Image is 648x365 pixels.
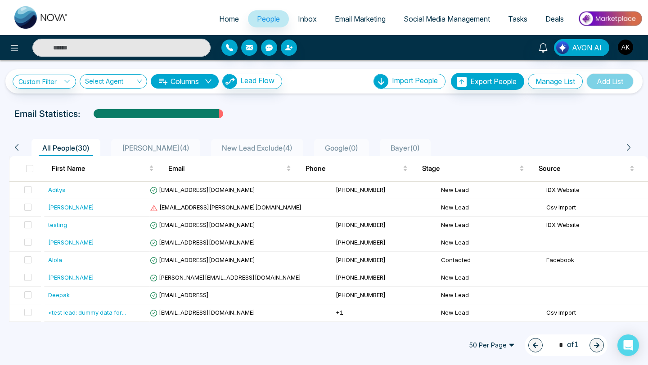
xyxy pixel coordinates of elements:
[39,143,93,152] span: All People ( 30 )
[14,107,80,120] p: Email Statistics:
[415,156,531,181] th: Stage
[543,199,648,217] td: Csv Import
[437,287,543,304] td: New Lead
[543,252,648,269] td: Facebook
[451,73,524,90] button: Export People
[48,308,126,317] div: <test lead: dummy data for ...
[326,10,395,27] a: Email Marketing
[118,143,193,152] span: [PERSON_NAME] ( 4 )
[618,40,633,55] img: User Avatar
[298,14,317,23] span: Inbox
[336,274,386,281] span: [PHONE_NUMBER]
[536,10,573,27] a: Deals
[48,203,94,212] div: [PERSON_NAME]
[52,163,147,174] span: First Name
[240,76,274,85] span: Lead Flow
[437,269,543,287] td: New Lead
[150,309,255,316] span: [EMAIL_ADDRESS][DOMAIN_NAME]
[422,163,517,174] span: Stage
[437,182,543,199] td: New Lead
[543,182,648,199] td: IDX Website
[150,221,255,228] span: [EMAIL_ADDRESS][DOMAIN_NAME]
[543,304,648,322] td: Csv Import
[387,143,423,152] span: Bayer ( 0 )
[336,239,386,246] span: [PHONE_NUMBER]
[335,14,386,23] span: Email Marketing
[543,217,648,234] td: IDX Website
[218,143,296,152] span: New Lead Exclude ( 4 )
[508,14,527,23] span: Tasks
[470,77,517,86] span: Export People
[257,14,280,23] span: People
[336,309,343,316] span: +1
[168,163,285,174] span: Email
[45,156,161,181] th: First Name
[150,274,301,281] span: [PERSON_NAME][EMAIL_ADDRESS][DOMAIN_NAME]
[205,78,212,85] span: down
[572,42,602,53] span: AVON AI
[48,220,67,229] div: testing
[321,143,362,152] span: Google ( 0 )
[437,217,543,234] td: New Lead
[150,186,255,193] span: [EMAIL_ADDRESS][DOMAIN_NAME]
[150,256,255,263] span: [EMAIL_ADDRESS][DOMAIN_NAME]
[617,334,639,356] div: Open Intercom Messenger
[531,156,648,181] th: Source
[553,339,579,351] span: of 1
[437,322,543,339] td: Closed
[298,156,415,181] th: Phone
[437,304,543,322] td: New Lead
[336,256,386,263] span: [PHONE_NUMBER]
[463,338,521,352] span: 50 Per Page
[13,75,76,89] a: Custom Filter
[223,74,237,89] img: Lead Flow
[306,163,401,174] span: Phone
[210,10,248,27] a: Home
[248,10,289,27] a: People
[545,14,564,23] span: Deals
[577,9,643,29] img: Market-place.gif
[14,6,68,29] img: Nova CRM Logo
[219,74,282,89] a: Lead FlowLead Flow
[150,239,255,246] span: [EMAIL_ADDRESS][DOMAIN_NAME]
[150,291,209,298] span: [EMAIL_ADDRESS]
[336,186,386,193] span: [PHONE_NUMBER]
[150,204,301,211] span: [EMAIL_ADDRESS][PERSON_NAME][DOMAIN_NAME]
[48,290,70,299] div: Deepak
[336,221,386,228] span: [PHONE_NUMBER]
[48,255,62,264] div: Alola
[222,74,282,89] button: Lead Flow
[336,291,386,298] span: [PHONE_NUMBER]
[219,14,239,23] span: Home
[528,74,583,89] button: Manage List
[161,156,299,181] th: Email
[395,10,499,27] a: Social Media Management
[48,185,66,194] div: Aditya
[392,76,438,85] span: Import People
[554,39,609,56] button: AVON AI
[437,252,543,269] td: Contacted
[437,199,543,217] td: New Lead
[151,74,219,89] button: Columnsdown
[539,163,628,174] span: Source
[48,273,94,282] div: [PERSON_NAME]
[437,234,543,252] td: New Lead
[404,14,490,23] span: Social Media Management
[289,10,326,27] a: Inbox
[556,41,569,54] img: Lead Flow
[499,10,536,27] a: Tasks
[48,238,94,247] div: [PERSON_NAME]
